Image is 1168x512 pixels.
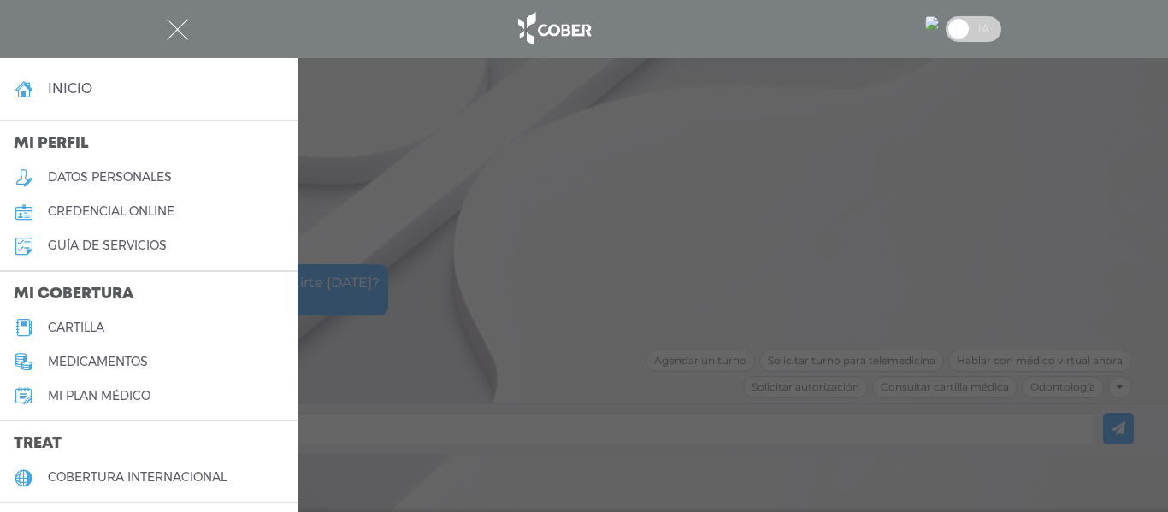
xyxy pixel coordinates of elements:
[509,9,599,50] img: logo_cober_home-white.png
[48,80,92,97] h4: inicio
[48,389,150,403] h5: Mi plan médico
[48,170,172,185] h5: datos personales
[925,16,939,30] img: 7294
[48,355,148,369] h5: medicamentos
[48,470,227,485] h5: cobertura internacional
[167,19,188,40] img: Cober_menu-close-white.svg
[48,321,104,335] h5: cartilla
[48,204,174,219] h5: credencial online
[48,238,167,253] h5: guía de servicios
